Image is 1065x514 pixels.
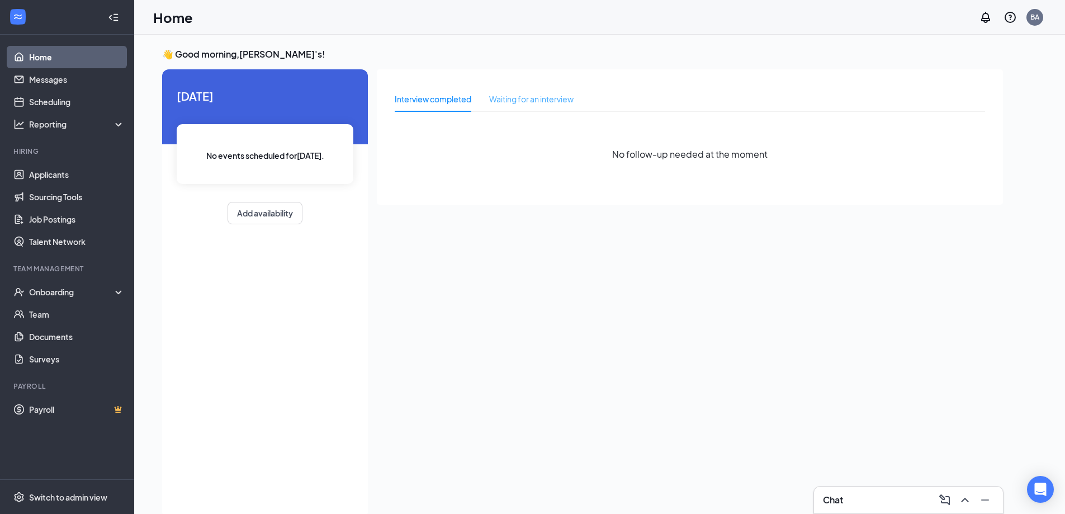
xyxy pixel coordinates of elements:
[12,11,23,22] svg: WorkstreamLogo
[958,493,972,507] svg: ChevronUp
[823,494,843,506] h3: Chat
[29,303,125,326] a: Team
[978,493,992,507] svg: Minimize
[29,46,125,68] a: Home
[1004,11,1017,24] svg: QuestionInfo
[489,93,574,105] div: Waiting for an interview
[228,202,302,224] button: Add availability
[29,68,125,91] a: Messages
[108,12,119,23] svg: Collapse
[976,491,994,509] button: Minimize
[13,119,25,130] svg: Analysis
[29,208,125,230] a: Job Postings
[13,264,122,273] div: Team Management
[29,163,125,186] a: Applicants
[938,493,952,507] svg: ComposeMessage
[956,491,974,509] button: ChevronUp
[29,230,125,253] a: Talent Network
[1030,12,1039,22] div: BA
[162,48,1003,60] h3: 👋 Good morning, [PERSON_NAME]'s !
[29,398,125,421] a: PayrollCrown
[177,87,353,105] span: [DATE]
[936,491,954,509] button: ComposeMessage
[1027,476,1054,503] div: Open Intercom Messenger
[29,119,125,130] div: Reporting
[29,492,107,503] div: Switch to admin view
[29,91,125,113] a: Scheduling
[13,381,122,391] div: Payroll
[153,8,193,27] h1: Home
[29,348,125,370] a: Surveys
[29,326,125,348] a: Documents
[612,147,768,161] span: No follow-up needed at the moment
[29,186,125,208] a: Sourcing Tools
[13,286,25,298] svg: UserCheck
[206,149,324,162] span: No events scheduled for [DATE] .
[13,492,25,503] svg: Settings
[13,147,122,156] div: Hiring
[395,93,471,105] div: Interview completed
[29,286,115,298] div: Onboarding
[979,11,992,24] svg: Notifications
